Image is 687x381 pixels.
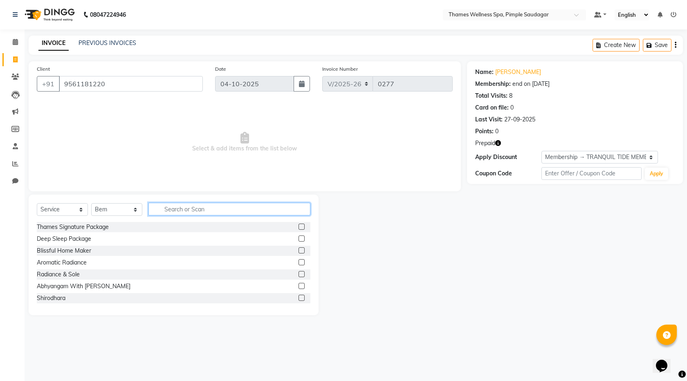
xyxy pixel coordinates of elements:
div: Deep Sleep Package [37,235,91,243]
b: 08047224946 [90,3,126,26]
a: [PERSON_NAME] [495,68,541,76]
div: Blissful Home Maker [37,247,91,255]
span: Prepaid [475,139,495,148]
button: Create New [593,39,640,52]
input: Enter Offer / Coupon Code [541,167,641,180]
label: Date [215,65,226,73]
a: PREVIOUS INVOICES [79,39,136,47]
div: Aromatic Radiance [37,258,87,267]
button: +91 [37,76,60,92]
label: Invoice Number [322,65,358,73]
input: Search by Name/Mobile/Email/Code [59,76,203,92]
div: 8 [509,92,512,100]
div: Points: [475,127,494,136]
div: Membership: [475,80,511,88]
label: Client [37,65,50,73]
div: Radiance & Sole [37,270,80,279]
div: Coupon Code [475,169,542,178]
div: Total Visits: [475,92,507,100]
button: Apply [645,168,668,180]
input: Search or Scan [148,203,310,215]
div: Name: [475,68,494,76]
div: end on [DATE] [512,80,550,88]
iframe: chat widget [653,348,679,373]
div: 0 [495,127,498,136]
span: Select & add items from the list below [37,101,453,183]
div: Abhyangam With [PERSON_NAME] [37,282,130,291]
div: 0 [510,103,514,112]
div: Apply Discount [475,153,542,161]
div: Last Visit: [475,115,503,124]
a: INVOICE [38,36,69,51]
div: Shirodhara [37,294,65,303]
button: Save [643,39,671,52]
img: logo [21,3,77,26]
div: 27-09-2025 [504,115,535,124]
div: Thames Signature Package [37,223,109,231]
div: Card on file: [475,103,509,112]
